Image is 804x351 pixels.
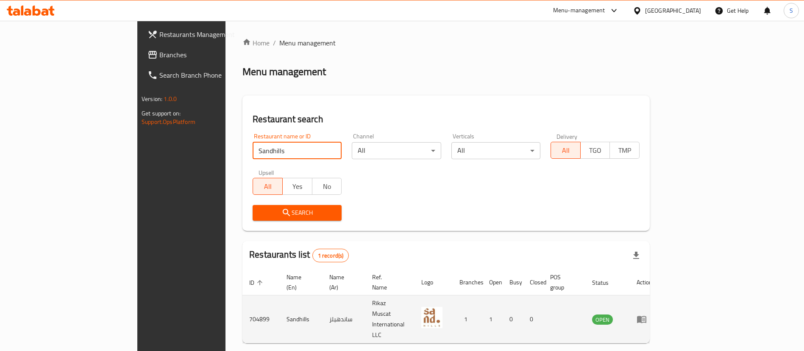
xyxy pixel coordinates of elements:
span: S [790,6,793,15]
span: Name (En) [287,272,312,292]
img: Sandhills [421,307,442,328]
button: All [551,142,581,159]
span: 1.0.0 [164,93,177,104]
td: 0 [523,295,543,343]
td: 0 [503,295,523,343]
span: Search [259,208,335,218]
button: Search [253,205,342,221]
span: Menu management [279,38,336,48]
button: Yes [282,178,312,195]
button: No [312,178,342,195]
label: Delivery [556,133,578,139]
a: Search Branch Phone [141,65,272,85]
span: Yes [286,180,309,193]
label: Upsell [259,169,274,175]
td: Sandhills [280,295,323,343]
td: ساندهيلز [323,295,365,343]
input: Search for restaurant name or ID.. [253,142,342,159]
span: TMP [613,144,636,157]
h2: Menu management [242,65,326,79]
a: Branches [141,45,272,65]
span: Ref. Name [372,272,404,292]
a: Restaurants Management [141,24,272,45]
span: Branches [159,50,265,60]
span: OPEN [592,315,613,325]
span: Restaurants Management [159,29,265,39]
a: Support.OpsPlatform [142,116,195,127]
span: Name (Ar) [329,272,355,292]
div: Export file [626,245,646,266]
li: / [273,38,276,48]
span: All [256,180,279,193]
div: All [352,142,441,159]
th: Busy [503,270,523,295]
span: No [316,180,339,193]
div: [GEOGRAPHIC_DATA] [645,6,701,15]
h2: Restaurants list [249,248,349,262]
td: 1 [453,295,482,343]
td: Rikaz Muscat International LLC [365,295,415,343]
th: Closed [523,270,543,295]
span: Search Branch Phone [159,70,265,80]
span: Get support on: [142,108,181,119]
div: Menu-management [553,6,605,16]
td: 1 [482,295,503,343]
th: Branches [453,270,482,295]
th: Open [482,270,503,295]
table: enhanced table [242,270,659,343]
span: TGO [584,144,607,157]
span: All [554,144,577,157]
div: Total records count [312,249,349,262]
button: TGO [580,142,610,159]
button: TMP [609,142,640,159]
h2: Restaurant search [253,113,640,126]
span: Version: [142,93,162,104]
div: OPEN [592,314,613,325]
button: All [253,178,283,195]
span: 1 record(s) [313,252,349,260]
th: Action [630,270,659,295]
th: Logo [415,270,453,295]
div: All [451,142,540,159]
span: POS group [550,272,575,292]
nav: breadcrumb [242,38,650,48]
span: Status [592,278,620,288]
span: ID [249,278,265,288]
